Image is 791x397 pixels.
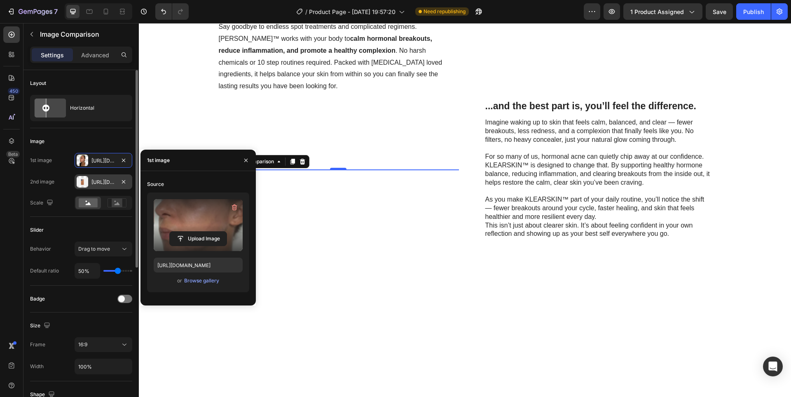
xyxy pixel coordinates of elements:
[30,341,45,348] div: Frame
[346,129,573,164] p: For so many of us, hormonal acne can quietly chip away at our confidence. KLEARSKIN™ is designed ...
[30,138,44,145] div: Image
[91,179,115,186] div: [URL][DOMAIN_NAME]
[155,3,189,20] div: Undo/Redo
[30,295,45,303] div: Badge
[30,245,51,253] div: Behavior
[30,178,54,186] div: 2nd image
[763,357,783,376] div: Open Intercom Messenger
[40,29,129,39] p: Image Comparison
[713,8,726,15] span: Save
[8,88,20,94] div: 450
[30,197,55,209] div: Scale
[623,3,702,20] button: 1 product assigned
[346,198,573,216] p: This isn’t just about clearer skin. It’s about feeling confident in your own reflection and showi...
[346,76,573,90] h2: ...and the best part is, you’ll feel the difference.
[346,172,573,198] p: As you make KLEARSKIN™ part of your daily routine, you’ll notice the shift — fewer breakouts arou...
[89,135,137,142] div: Image Comparison
[54,7,58,16] p: 7
[75,337,132,352] button: 16:9
[630,7,684,16] span: 1 product assigned
[706,3,733,20] button: Save
[78,341,87,348] span: 16:9
[30,157,52,164] div: 1st image
[309,7,395,16] span: Product Page - [DATE] 19:57:20
[81,51,109,59] p: Advanced
[184,277,219,284] div: Browse gallery
[169,231,227,246] button: Upload Image
[30,80,46,87] div: Layout
[75,359,132,374] input: Auto
[30,267,59,275] div: Default ratio
[424,8,466,15] span: Need republishing
[154,258,243,272] input: https://example.com/image.jpg
[736,3,771,20] button: Publish
[6,151,20,157] div: Beta
[305,7,307,16] span: /
[3,3,61,20] button: 7
[177,276,182,286] span: or
[147,181,164,188] div: Source
[139,23,791,397] iframe: Design area
[78,246,110,252] span: Drag to move
[80,12,293,31] strong: calm hormonal breakouts, reduce inflammation, and promote a healthy complexion
[30,320,52,331] div: Size
[30,226,44,234] div: Slider
[346,95,573,121] p: Imagine waking up to skin that feels calm, balanced, and clear — fewer breakouts, less redness, a...
[70,99,120,117] div: Horizontal
[75,263,100,278] input: Auto
[184,277,220,285] button: Browse gallery
[147,157,170,164] div: 1st image
[743,7,764,16] div: Publish
[30,363,44,370] div: Width
[91,157,115,164] div: [URL][DOMAIN_NAME]
[75,242,132,256] button: Drag to move
[41,51,64,59] p: Settings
